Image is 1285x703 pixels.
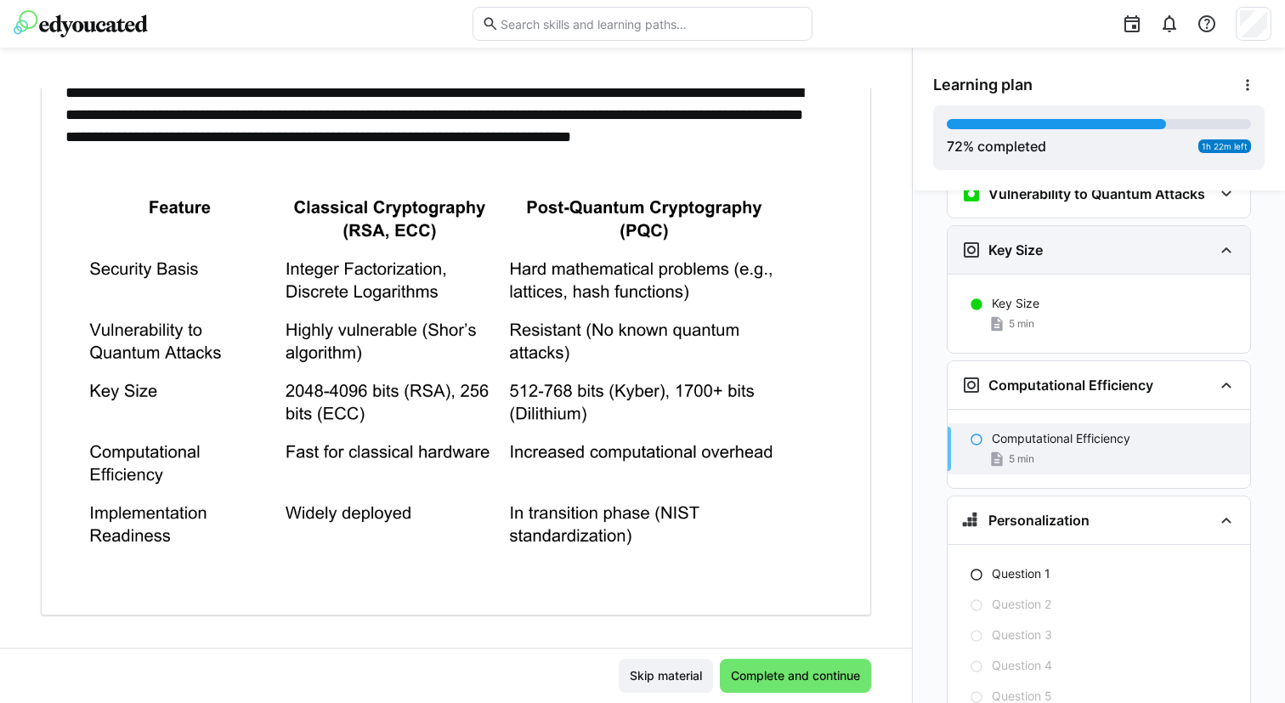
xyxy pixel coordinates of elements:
[728,667,863,684] span: Complete and continue
[947,136,1046,156] div: % completed
[619,659,713,693] button: Skip material
[499,16,803,31] input: Search skills and learning paths…
[992,596,1051,613] p: Question 2
[988,241,1043,258] h3: Key Size
[933,76,1033,94] span: Learning plan
[1009,317,1034,331] span: 5 min
[720,659,871,693] button: Complete and continue
[992,565,1050,582] p: Question 1
[1202,141,1248,151] span: 1h 22m left
[992,626,1052,643] p: Question 3
[1009,452,1034,466] span: 5 min
[992,295,1039,312] p: Key Size
[992,430,1130,447] p: Computational Efficiency
[988,377,1153,394] h3: Computational Efficiency
[627,667,705,684] span: Skip material
[988,185,1205,202] h3: Vulnerability to Quantum Attacks
[947,138,963,155] span: 72
[992,657,1052,674] p: Question 4
[988,512,1090,529] h3: Personalization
